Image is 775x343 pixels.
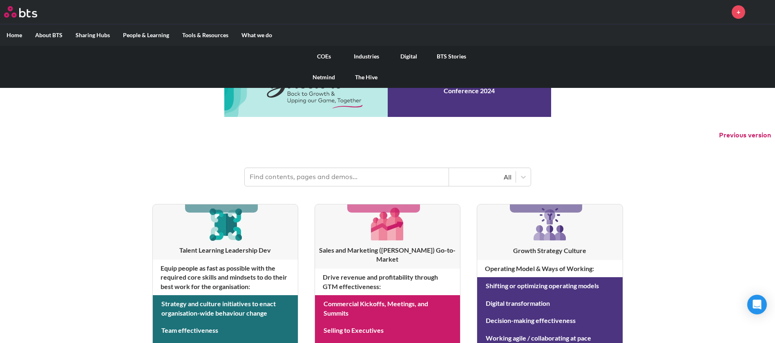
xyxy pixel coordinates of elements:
img: [object Object] [368,204,407,243]
div: All [453,173,511,182]
label: Tools & Resources [176,25,235,46]
label: Sharing Hubs [69,25,116,46]
h4: Equip people as fast as possible with the required core skills and mindsets to do their best work... [153,260,298,295]
h3: Growth Strategy Culture [477,246,622,255]
img: BTS Logo [4,6,37,18]
input: Find contents, pages and demos... [245,168,449,186]
a: Profile [751,2,771,22]
a: + [732,5,745,19]
div: Open Intercom Messenger [747,295,767,314]
a: Go home [4,6,52,18]
img: [object Object] [530,204,570,244]
label: People & Learning [116,25,176,46]
h4: Operating Model & Ways of Working : [477,260,622,277]
h4: Drive revenue and profitability through GTM effectiveness : [315,269,460,295]
label: What we do [235,25,279,46]
h3: Talent Learning Leadership Dev [153,246,298,255]
button: Previous version [719,131,771,140]
h3: Sales and Marketing ([PERSON_NAME]) Go-to-Market [315,246,460,264]
img: Andre Ribeiro [751,2,771,22]
label: About BTS [29,25,69,46]
img: [object Object] [206,204,245,243]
